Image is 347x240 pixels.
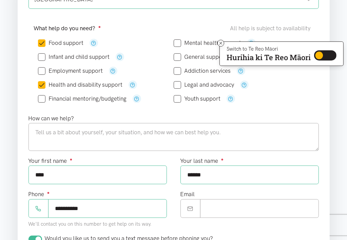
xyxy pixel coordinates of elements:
[28,221,152,227] small: We'll contact you on this number to get help on its way.
[38,40,84,46] label: Food support
[174,68,231,74] label: Addiction services
[28,190,50,199] label: Phone
[180,156,224,166] label: Your last name
[227,54,311,61] p: Hurihia ki Te Reo Māori
[38,54,110,60] label: Infant and child support
[70,157,73,162] sup: ●
[47,190,50,195] sup: ●
[28,114,74,123] label: How can we help?
[38,68,103,74] label: Employment support
[34,24,101,33] label: What help do you need?
[174,96,221,102] label: Youth support
[221,157,224,162] sup: ●
[38,96,127,102] label: Financial mentoring/budgeting
[174,40,242,46] label: Mental health support
[200,199,319,218] input: Email
[180,190,195,199] label: Email
[48,199,167,218] input: Phone number
[28,156,73,166] label: Your first name
[174,54,227,60] label: General support
[98,24,101,29] sup: ●
[38,82,123,88] label: Health and disability support
[174,82,234,88] label: Legal and advocacy
[227,47,311,51] p: Switch to Te Reo Māori
[230,24,313,33] div: All help is subject to availability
